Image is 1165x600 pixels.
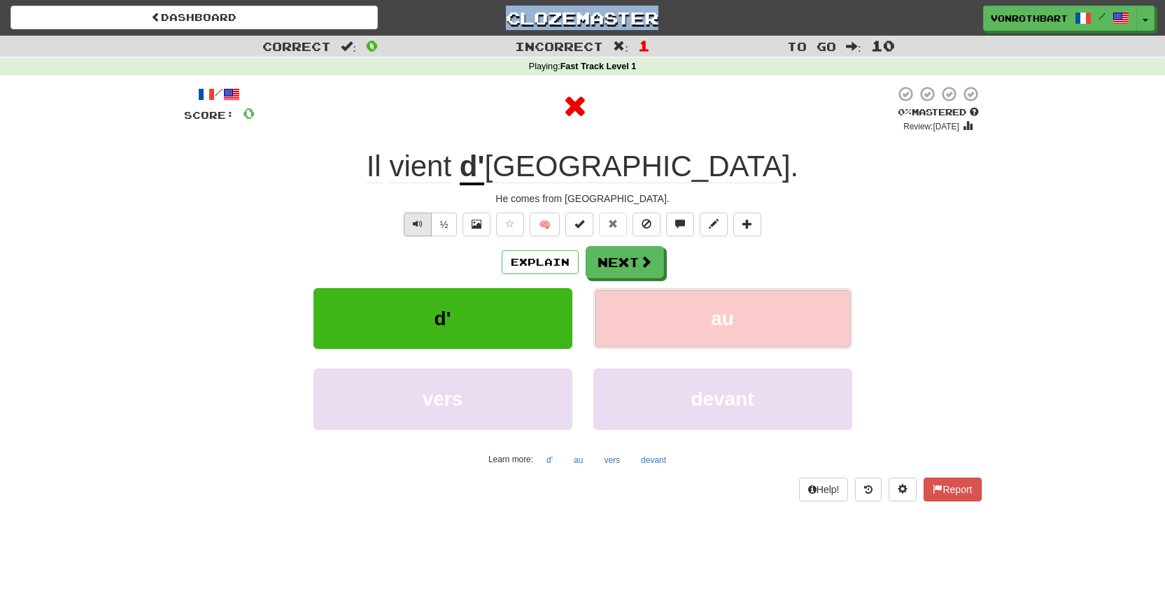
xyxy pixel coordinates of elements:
[638,37,650,54] span: 1
[389,150,451,183] span: vient
[313,288,572,349] button: d'
[733,213,761,236] button: Add to collection (alt+a)
[593,288,852,349] button: au
[184,192,982,206] div: He comes from [GEOGRAPHIC_DATA].
[435,308,451,329] span: d'
[924,478,981,501] button: Report
[515,39,603,53] span: Incorrect
[586,246,664,278] button: Next
[666,213,694,236] button: Discuss sentence (alt+u)
[1099,11,1106,21] span: /
[633,213,661,236] button: Ignore sentence (alt+i)
[855,478,882,501] button: Round history (alt+y)
[903,122,959,131] small: Review: [DATE]
[895,106,982,119] div: Mastered
[566,450,591,471] button: au
[530,213,560,236] button: 🧠
[565,213,593,236] button: Set this sentence to 100% Mastered (alt+m)
[871,37,895,54] span: 10
[399,6,766,30] a: Clozemaster
[596,450,628,471] button: vers
[184,109,234,121] span: Score:
[898,106,912,117] span: 0 %
[404,213,432,236] button: Play sentence audio (ctl+space)
[496,213,524,236] button: Favorite sentence (alt+f)
[711,308,734,329] span: au
[799,478,849,501] button: Help!
[983,6,1137,31] a: VonRothbart /
[488,455,533,464] small: Learn more:
[599,213,627,236] button: Reset to 0% Mastered (alt+r)
[10,6,378,29] a: Dashboard
[700,213,728,236] button: Edit sentence (alt+d)
[539,450,560,471] button: d'
[184,85,255,103] div: /
[243,104,255,122] span: 0
[560,62,637,71] strong: Fast Track Level 1
[991,12,1068,24] span: VonRothbart
[341,41,356,52] span: :
[502,250,579,274] button: Explain
[423,388,463,410] span: vers
[460,150,485,185] u: d'
[484,150,798,183] span: .
[366,37,378,54] span: 0
[593,369,852,429] button: devant
[846,41,861,52] span: :
[431,213,458,236] button: ½
[691,388,754,410] span: devant
[484,150,790,183] span: [GEOGRAPHIC_DATA]
[262,39,331,53] span: Correct
[787,39,836,53] span: To go
[367,150,381,183] span: Il
[463,213,490,236] button: Show image (alt+x)
[313,369,572,429] button: vers
[633,450,674,471] button: devant
[401,213,458,236] div: Text-to-speech controls
[613,41,628,52] span: :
